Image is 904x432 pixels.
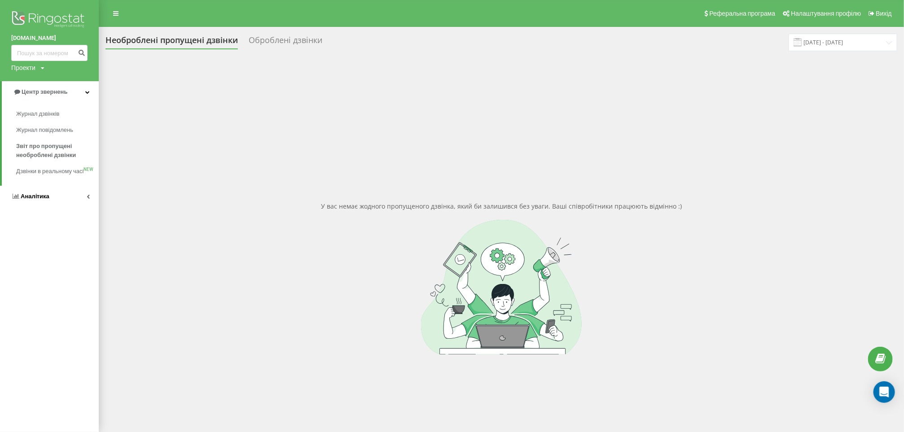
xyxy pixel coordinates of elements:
img: Ringostat logo [11,9,88,31]
span: Центр звернень [22,88,67,95]
div: Open Intercom Messenger [873,381,895,403]
a: Центр звернень [2,81,99,103]
span: Звіт про пропущені необроблені дзвінки [16,142,94,160]
span: Журнал дзвінків [16,109,59,118]
div: Оброблені дзвінки [249,35,322,49]
a: Журнал дзвінків [16,106,99,122]
span: Журнал повідомлень [16,126,73,135]
input: Пошук за номером [11,45,88,61]
a: Звіт про пропущені необроблені дзвінки [16,138,99,163]
a: Дзвінки в реальному часіNEW [16,163,99,179]
span: Реферальна програма [710,10,776,17]
div: Проекти [11,63,35,72]
span: Налаштування профілю [791,10,861,17]
a: Журнал повідомлень [16,122,99,138]
span: Аналiтика [21,193,49,200]
div: Необроблені пропущені дзвінки [105,35,238,49]
span: Дзвінки в реальному часі [16,167,83,176]
span: Вихід [876,10,892,17]
a: [DOMAIN_NAME] [11,34,88,43]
